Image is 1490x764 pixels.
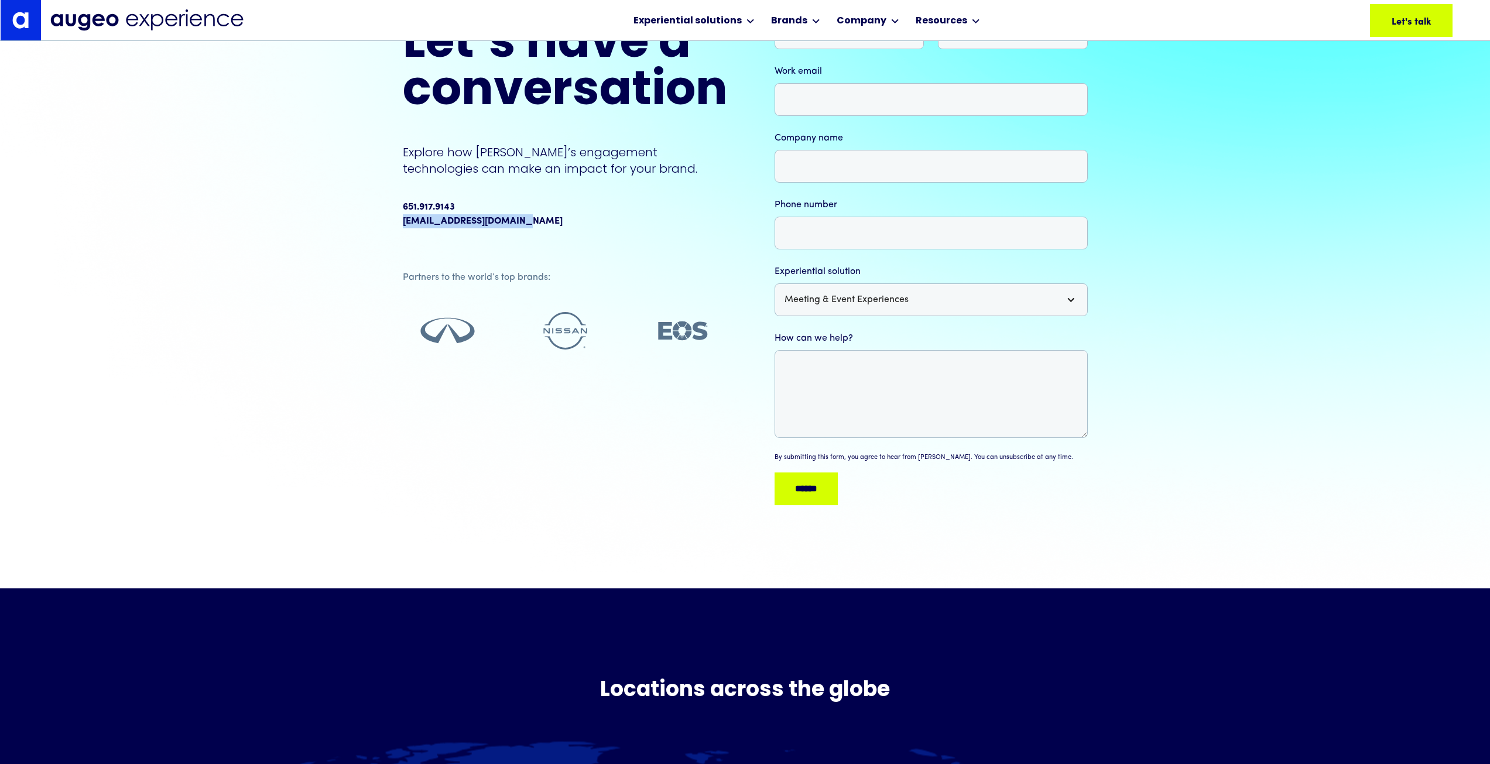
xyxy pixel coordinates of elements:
[775,453,1073,463] div: By submitting this form, you agree to hear from [PERSON_NAME]. You can unsubscribe at any time.
[771,14,807,28] div: Brands
[403,200,455,214] div: 651.917.9143
[775,64,1088,78] label: Work email
[775,131,1088,145] label: Company name
[403,270,728,285] div: Partners to the world’s top brands:
[1370,4,1453,37] a: Let's talk
[775,265,1088,279] label: Experiential solution
[775,331,1088,345] label: How can we help?
[403,214,563,228] a: [EMAIL_ADDRESS][DOMAIN_NAME]
[916,14,967,28] div: Resources
[638,312,728,350] img: Client logo who trusts Augeo to maximize engagement.
[600,676,890,705] h3: Locations across the globe
[12,12,29,28] img: Augeo's "a" monogram decorative logo in white.
[775,283,1088,316] div: Meeting & Event Experiences
[775,198,1088,212] label: Phone number
[633,14,742,28] div: Experiential solutions
[520,312,610,350] img: Client logo who trusts Augeo to maximize engagement.
[837,14,886,28] div: Company
[403,144,728,177] p: Explore how [PERSON_NAME]’s engagement technologies can make an impact for your brand.
[50,9,244,31] img: Augeo Experience business unit full logo in midnight blue.
[785,293,909,307] div: Meeting & Event Experiences
[403,21,728,116] h2: Let’s have a conversation
[403,312,492,350] img: Client logo who trusts Augeo to maximize engagement.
